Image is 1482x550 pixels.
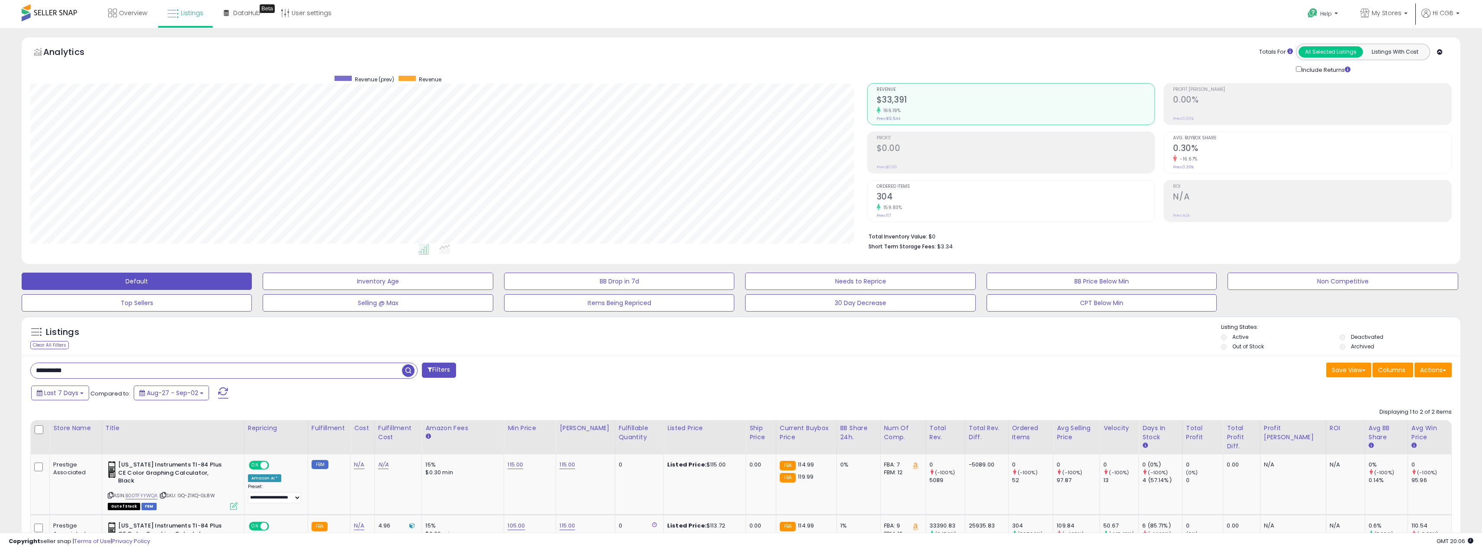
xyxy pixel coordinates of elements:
[1232,333,1248,341] label: Active
[31,386,89,400] button: Last 7 Days
[425,530,497,538] div: $0.30 min
[1330,522,1358,530] div: N/A
[181,9,203,17] span: Listings
[312,424,347,433] div: Fulfillment
[267,462,281,469] span: OFF
[619,522,657,530] div: 0
[667,461,739,469] div: $115.00
[667,522,739,530] div: $113.72
[1228,273,1458,290] button: Non Competitive
[929,476,965,484] div: 5089
[1411,424,1448,442] div: Avg Win Price
[1301,1,1347,28] a: Help
[312,522,328,531] small: FBA
[1186,469,1198,476] small: (0%)
[877,116,900,121] small: Prev: $12,544
[508,424,552,433] div: Min Price
[1374,531,1393,537] small: (5.26%)
[969,522,1002,530] div: 25935.83
[1142,424,1179,442] div: Days In Stock
[1173,95,1451,106] h2: 0.00%
[44,389,78,397] span: Last 7 Days
[1369,476,1408,484] div: 0.14%
[1299,46,1363,58] button: All Selected Listings
[929,461,965,469] div: 0
[619,424,660,442] div: Fulfillable Quantity
[112,537,150,545] a: Privacy Policy
[749,424,772,442] div: Ship Price
[141,503,157,510] span: FBM
[884,522,919,530] div: FBA: 9
[1186,522,1223,530] div: 0
[425,461,497,469] div: 15%
[504,294,734,312] button: Items Being Repriced
[1186,531,1198,537] small: (0%)
[1177,156,1198,162] small: -16.67%
[1057,461,1099,469] div: 0
[881,204,902,211] small: 159.83%
[1012,424,1050,442] div: Ordered Items
[1148,531,1171,537] small: (-14.29%)
[745,294,975,312] button: 30 Day Decrease
[354,424,371,433] div: Cost
[935,531,956,537] small: (347.9%)
[1326,363,1371,377] button: Save View
[1018,531,1043,537] small: (367.69%)
[749,461,769,469] div: 0.00
[119,9,147,17] span: Overview
[1057,522,1099,530] div: 109.84
[43,46,101,60] h5: Analytics
[884,461,919,469] div: FBA: 7
[929,424,961,442] div: Total Rev.
[1012,461,1053,469] div: 0
[118,522,223,548] b: [US_STATE] Instruments TI-84 Plus CE Color Graphing Calculator, Black
[354,521,364,530] a: N/A
[1378,366,1405,374] span: Columns
[378,522,415,530] div: 4.96
[877,95,1155,106] h2: $33,391
[619,461,657,469] div: 0
[1173,213,1190,218] small: Prev: N/A
[1018,469,1038,476] small: (-100%)
[1437,537,1473,545] span: 2025-09-10 20:06 GMT
[74,537,111,545] a: Terms of Use
[745,273,975,290] button: Needs to Reprice
[378,460,389,469] a: N/A
[354,460,364,469] a: N/A
[1142,461,1182,469] div: 0 (0%)
[780,424,833,442] div: Current Buybox Price
[263,273,493,290] button: Inventory Age
[1320,10,1332,17] span: Help
[881,107,901,114] small: 166.19%
[798,521,814,530] span: 114.99
[53,461,95,476] div: Prestige Associated
[508,460,523,469] a: 115.00
[267,523,281,530] span: OFF
[1103,461,1138,469] div: 0
[1433,9,1453,17] span: Hi CGB
[884,469,919,476] div: FBM: 12
[1173,192,1451,203] h2: N/A
[1379,408,1452,416] div: Displaying 1 to 2 of 2 items
[125,492,158,499] a: B00TFYYWQA
[1259,48,1293,56] div: Totals For
[108,503,140,510] span: All listings that are currently out of stock and unavailable for purchase on Amazon
[1173,143,1451,155] h2: 0.30%
[1411,476,1451,484] div: 95.96
[312,460,328,469] small: FBM
[559,424,611,433] div: [PERSON_NAME]
[106,424,241,433] div: Title
[425,424,500,433] div: Amazon Fees
[798,460,814,469] span: 114.99
[134,386,209,400] button: Aug-27 - Sep-02
[263,294,493,312] button: Selling @ Max
[1057,476,1099,484] div: 97.87
[559,521,575,530] a: 115.00
[840,461,874,469] div: 0%
[868,233,927,240] b: Total Inventory Value:
[159,492,215,499] span: | SKU: GQ-Z1KQ-GL8W
[877,143,1155,155] h2: $0.00
[1103,476,1138,484] div: 13
[749,522,769,530] div: 0.00
[1264,424,1322,442] div: Profit [PERSON_NAME]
